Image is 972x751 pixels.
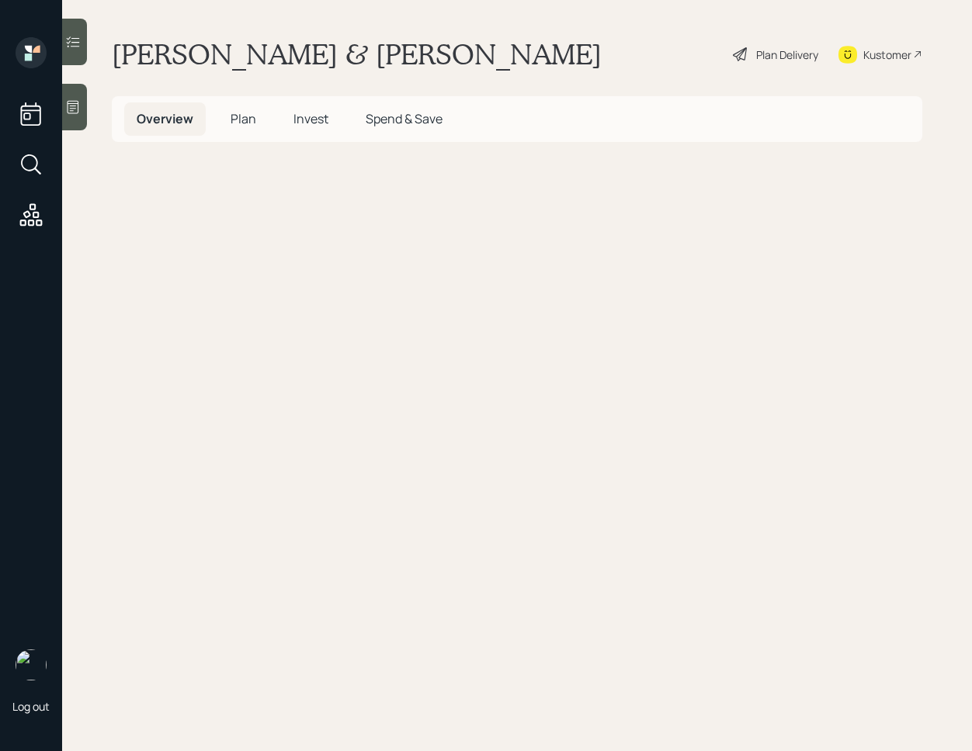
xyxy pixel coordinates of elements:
[863,47,911,63] div: Kustomer
[137,110,193,127] span: Overview
[293,110,328,127] span: Invest
[756,47,818,63] div: Plan Delivery
[12,699,50,714] div: Log out
[231,110,256,127] span: Plan
[366,110,443,127] span: Spend & Save
[16,649,47,680] img: retirable_logo.png
[112,37,602,71] h1: [PERSON_NAME] & [PERSON_NAME]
